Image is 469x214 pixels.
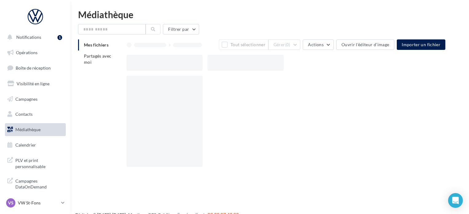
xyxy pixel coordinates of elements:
[4,61,67,75] a: Boîte de réception
[15,177,63,190] span: Campagnes DataOnDemand
[4,108,67,121] a: Contacts
[15,96,37,101] span: Campagnes
[78,10,462,19] div: Médiathèque
[15,111,33,117] span: Contacts
[18,200,59,206] p: VW St-Fons
[219,39,268,50] button: Tout sélectionner
[308,42,323,47] span: Actions
[163,24,199,34] button: Filtrer par
[84,42,108,47] span: Mes fichiers
[15,156,63,169] span: PLV et print personnalisable
[8,200,14,206] span: VS
[15,127,41,132] span: Médiathèque
[303,39,333,50] button: Actions
[5,197,66,209] a: VS VW St-Fons
[17,81,49,86] span: Visibilité en ligne
[448,193,463,208] div: Open Intercom Messenger
[4,139,67,151] a: Calendrier
[336,39,394,50] button: Ouvrir l'éditeur d'image
[268,39,301,50] button: Gérer(0)
[4,77,67,90] a: Visibilité en ligne
[4,123,67,136] a: Médiathèque
[57,35,62,40] div: 1
[4,46,67,59] a: Opérations
[16,65,51,71] span: Boîte de réception
[16,34,41,40] span: Notifications
[4,154,67,172] a: PLV et print personnalisable
[16,50,37,55] span: Opérations
[4,93,67,106] a: Campagnes
[4,174,67,192] a: Campagnes DataOnDemand
[402,42,440,47] span: Importer un fichier
[285,42,290,47] span: (0)
[84,53,112,65] span: Partagés avec moi
[397,39,445,50] button: Importer un fichier
[15,142,36,147] span: Calendrier
[4,31,65,44] button: Notifications 1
